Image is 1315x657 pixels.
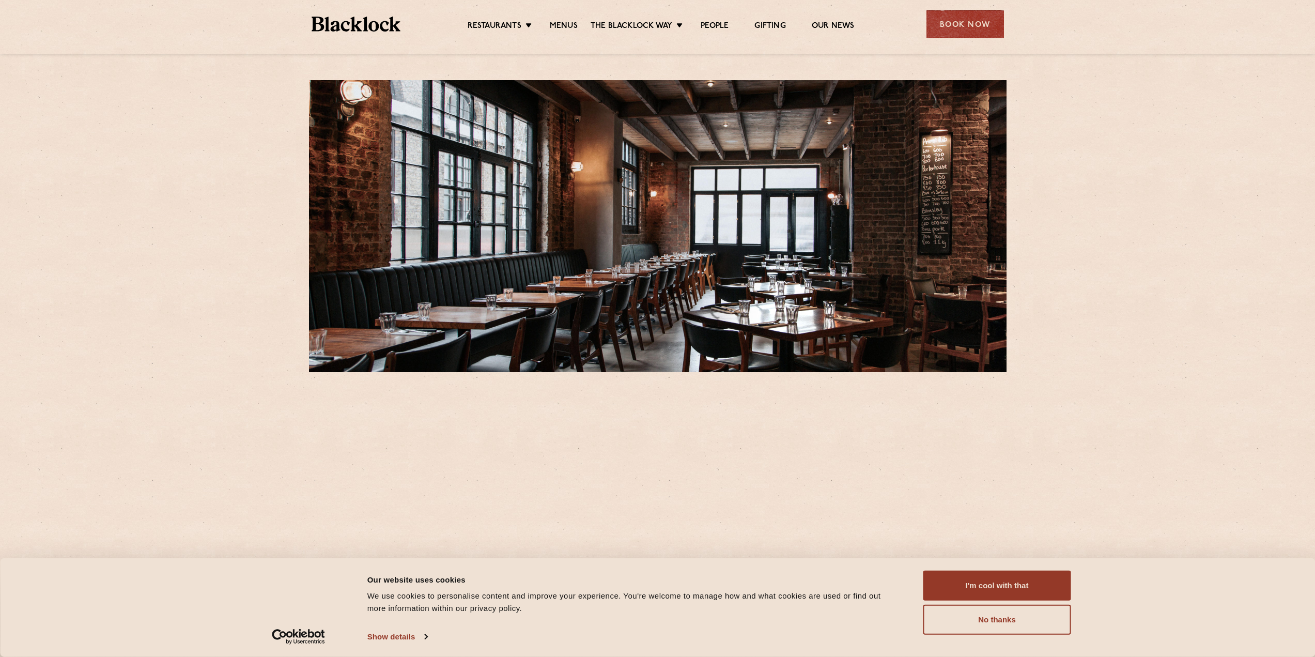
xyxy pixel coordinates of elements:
[550,21,578,33] a: Menus
[468,21,521,33] a: Restaurants
[253,629,344,645] a: Usercentrics Cookiebot - opens in a new window
[591,21,672,33] a: The Blacklock Way
[923,605,1071,635] button: No thanks
[367,590,900,615] div: We use cookies to personalise content and improve your experience. You're welcome to manage how a...
[312,17,401,32] img: BL_Textured_Logo-footer-cropped.svg
[923,571,1071,601] button: I'm cool with that
[367,629,427,645] a: Show details
[754,21,785,33] a: Gifting
[701,21,729,33] a: People
[367,573,900,586] div: Our website uses cookies
[812,21,855,33] a: Our News
[926,10,1004,38] div: Book Now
